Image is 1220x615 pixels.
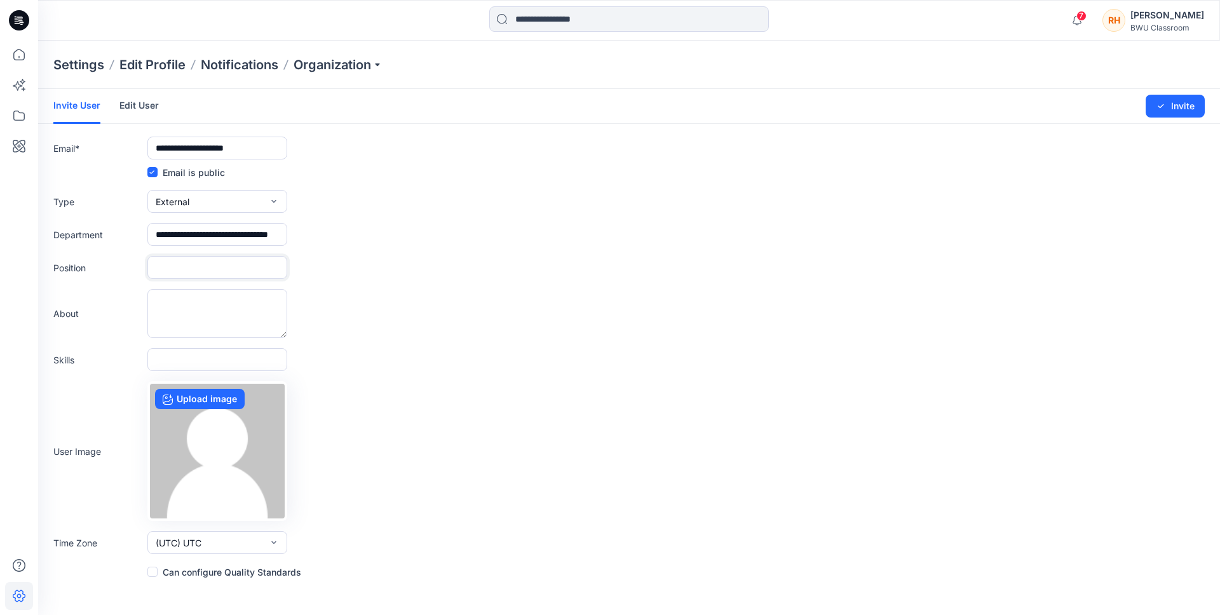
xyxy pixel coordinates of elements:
[147,564,301,579] label: Can configure Quality Standards
[53,307,142,320] label: About
[150,384,285,518] img: no-profile.png
[1076,11,1087,21] span: 7
[119,56,186,74] a: Edit Profile
[147,190,287,213] button: External
[1102,9,1125,32] div: RH
[156,536,201,550] span: (UTC) UTC
[53,89,100,124] a: Invite User
[53,536,142,550] label: Time Zone
[53,142,142,155] label: Email
[201,56,278,74] a: Notifications
[53,353,142,367] label: Skills
[1146,95,1205,118] button: Invite
[1130,8,1204,23] div: [PERSON_NAME]
[119,89,159,122] a: Edit User
[53,261,142,274] label: Position
[53,56,104,74] p: Settings
[53,228,142,241] label: Department
[1130,23,1204,32] div: BWU Classroom
[155,389,245,409] label: Upload image
[147,165,225,180] label: Email is public
[147,531,287,554] button: (UTC) UTC
[53,445,142,458] label: User Image
[53,195,142,208] label: Type
[156,195,189,208] span: External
